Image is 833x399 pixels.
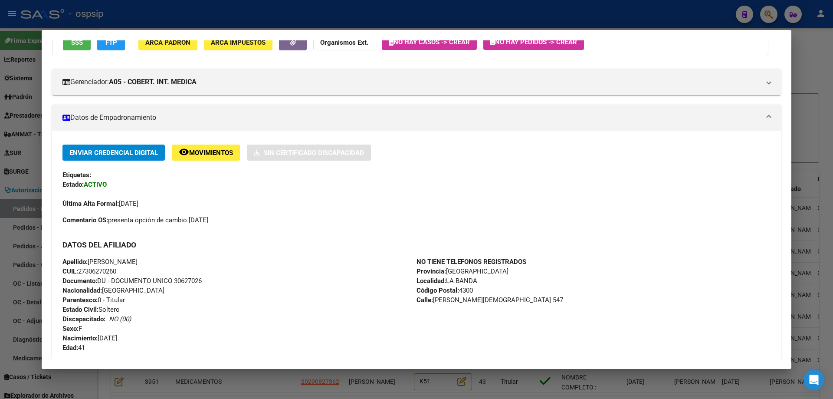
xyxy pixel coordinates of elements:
span: No hay Pedidos -> Crear [490,38,577,46]
span: Soltero [62,306,120,313]
span: Enviar Credencial Digital [69,149,158,157]
span: 41 [62,344,85,352]
strong: Última Alta Formal: [62,200,119,208]
strong: Código Postal: [416,287,459,294]
span: [PERSON_NAME][DEMOGRAPHIC_DATA] 547 [416,296,563,304]
mat-panel-title: Gerenciador: [62,77,760,87]
strong: Discapacitado: [62,315,105,323]
span: Movimientos [189,149,233,157]
span: DU - DOCUMENTO UNICO 30627026 [62,277,202,285]
mat-expansion-panel-header: Datos de Empadronamiento [52,105,781,131]
strong: Organismos Ext. [320,39,368,46]
strong: A05 - COBERT. INT. MEDICA [109,77,197,87]
button: SSS [63,34,91,50]
strong: Apellido: [62,258,88,266]
span: F [62,325,82,333]
strong: Parentesco: [62,296,98,304]
strong: Nacimiento: [62,334,98,342]
button: No hay Pedidos -> Crear [483,34,584,50]
strong: Localidad: [416,277,446,285]
mat-expansion-panel-header: Gerenciador:A05 - COBERT. INT. MEDICA [52,69,781,95]
div: Open Intercom Messenger [803,369,824,390]
i: NO (00) [109,315,131,323]
strong: Nacionalidad: [62,287,102,294]
strong: Provincia: [416,267,446,275]
h3: DATOS DEL AFILIADO [62,240,771,250]
span: No hay casos -> Crear [389,38,470,46]
strong: Documento: [62,277,97,285]
button: ARCA Impuestos [204,34,272,50]
strong: Edad: [62,344,78,352]
span: [PERSON_NAME] [62,258,138,266]
span: Sin Certificado Discapacidad [264,149,364,157]
strong: CUIL: [62,267,78,275]
button: FTP [97,34,125,50]
button: ARCA Padrón [138,34,197,50]
strong: ACTIVO [84,181,107,188]
button: No hay casos -> Crear [382,34,477,50]
button: Movimientos [172,145,240,161]
strong: Sexo: [62,325,79,333]
span: 4300 [416,287,473,294]
button: Organismos Ext. [313,34,375,50]
span: SSS [71,39,83,46]
strong: Estado: [62,181,84,188]
mat-panel-title: Datos de Empadronamiento [62,112,760,123]
button: Enviar Credencial Digital [62,145,165,161]
strong: Etiquetas: [62,171,91,179]
span: 0 - Titular [62,296,125,304]
strong: Comentario OS: [62,216,108,224]
span: [GEOGRAPHIC_DATA] [416,267,508,275]
span: [DATE] [62,200,138,208]
span: presenta opción de cambio [DATE] [62,215,208,225]
span: [DATE] [62,334,117,342]
span: FTP [105,39,117,46]
strong: NO TIENE TELEFONOS REGISTRADOS [416,258,526,266]
span: [GEOGRAPHIC_DATA] [62,287,164,294]
button: Sin Certificado Discapacidad [247,145,371,161]
mat-icon: remove_red_eye [179,147,189,157]
span: LA BANDA [416,277,477,285]
span: ARCA Padrón [145,39,190,46]
span: 27306270260 [62,267,116,275]
strong: Calle: [416,296,433,304]
span: ARCA Impuestos [211,39,266,46]
strong: Estado Civil: [62,306,98,313]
